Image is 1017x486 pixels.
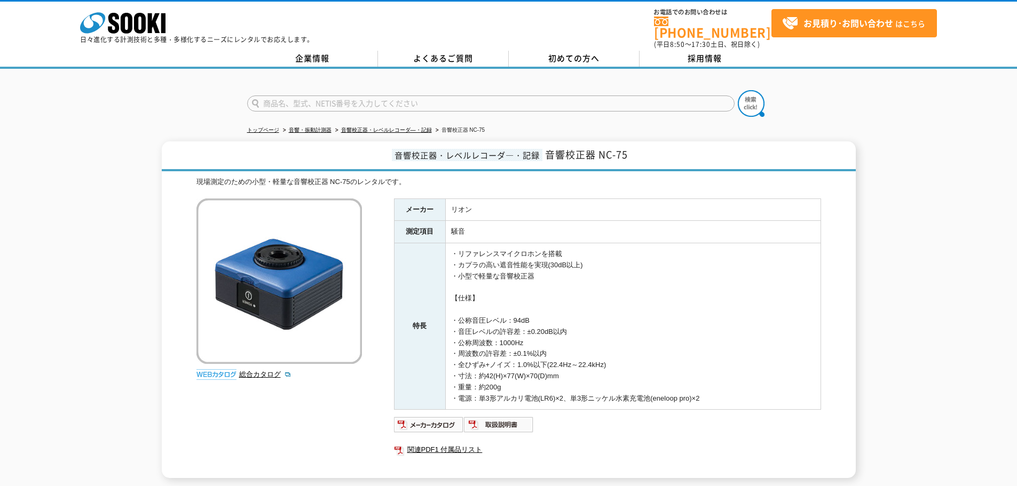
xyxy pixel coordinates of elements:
img: webカタログ [196,369,236,380]
span: 17:30 [691,39,711,49]
span: お電話でのお問い合わせは [654,9,771,15]
img: 取扱説明書 [464,416,534,433]
a: [PHONE_NUMBER] [654,17,771,38]
th: 測定項目 [394,221,445,243]
input: 商品名、型式、NETIS番号を入力してください [247,95,735,111]
a: メーカーカタログ [394,424,464,432]
span: 8:50 [670,39,685,49]
span: 音響校正器 NC-75 [545,147,628,162]
a: 関連PDF1 付属品リスト [394,443,821,457]
a: 企業情報 [247,51,378,67]
a: 音響校正器・レベルレコーダ―・記録 [341,127,432,133]
img: 音響校正器 NC-75 [196,198,362,364]
strong: お見積り･お問い合わせ [803,17,893,29]
a: トップページ [247,127,279,133]
a: 取扱説明書 [464,424,534,432]
span: 音響校正器・レベルレコーダ―・記録 [392,149,542,161]
td: 騒音 [445,221,821,243]
td: ・リファレンスマイクロホンを搭載 ・カプラの高い遮音性能を実現(30dB以上) ・小型で軽量な音響校正器 【仕様】 ・公称音圧レベル：94dB ・音圧レベルの許容差：±0.20dB以内 ・公称周... [445,243,821,410]
a: 採用情報 [640,51,770,67]
span: はこちら [782,15,925,31]
img: btn_search.png [738,90,764,117]
a: お見積り･お問い合わせはこちら [771,9,937,37]
div: 現場測定のための小型・軽量な音響校正器 NC-75のレンタルです。 [196,177,821,188]
li: 音響校正器 NC-75 [433,125,485,136]
a: 総合カタログ [239,370,291,378]
a: よくあるご質問 [378,51,509,67]
a: 初めての方へ [509,51,640,67]
th: メーカー [394,198,445,221]
p: 日々進化する計測技術と多種・多様化するニーズにレンタルでお応えします。 [80,36,314,43]
span: (平日 ～ 土日、祝日除く) [654,39,760,49]
td: リオン [445,198,821,221]
th: 特長 [394,243,445,410]
img: メーカーカタログ [394,416,464,433]
span: 初めての方へ [548,52,600,64]
a: 音響・振動計測器 [289,127,332,133]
